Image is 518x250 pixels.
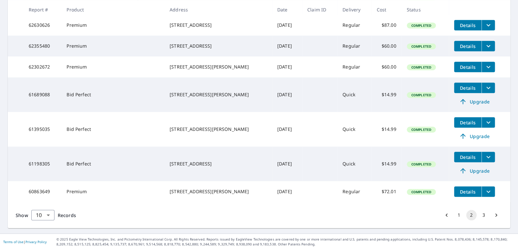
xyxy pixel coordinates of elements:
p: © 2025 Eagle View Technologies, Inc. and Pictometry International Corp. All Rights Reserved. Repo... [56,237,515,247]
td: Regular [337,36,371,56]
div: Show 10 records [31,210,54,220]
button: detailsBtn-60863649 [454,186,481,197]
button: detailsBtn-61689088 [454,83,481,93]
nav: pagination navigation [440,210,502,220]
td: Quick [337,147,371,181]
td: 62302672 [23,56,61,77]
span: Upgrade [458,167,491,175]
button: Go to page 3 [479,210,489,220]
td: $14.99 [371,147,401,181]
span: Details [458,85,478,91]
td: $60.00 [371,36,401,56]
td: [DATE] [272,112,302,147]
div: 10 [31,206,54,224]
td: Regular [337,15,371,36]
td: [DATE] [272,181,302,202]
div: [STREET_ADDRESS] [170,161,267,167]
div: [STREET_ADDRESS] [170,22,267,28]
button: filesDropdownBtn-62355480 [481,41,495,51]
td: Premium [61,181,164,202]
span: Details [458,154,478,160]
a: Terms of Use [3,240,23,244]
td: Bid Perfect [61,147,164,181]
td: [DATE] [272,147,302,181]
td: [DATE] [272,77,302,112]
td: Quick [337,77,371,112]
td: $72.01 [371,181,401,202]
button: Go to previous page [441,210,452,220]
button: detailsBtn-61395035 [454,117,481,128]
button: Go to next page [491,210,501,220]
td: [DATE] [272,15,302,36]
span: Completed [407,23,435,28]
a: Upgrade [454,131,495,141]
span: Completed [407,65,435,70]
td: 60863649 [23,181,61,202]
td: Quick [337,112,371,147]
td: $14.99 [371,112,401,147]
td: 62355480 [23,36,61,56]
td: $14.99 [371,77,401,112]
button: detailsBtn-62355480 [454,41,481,51]
span: Completed [407,190,435,194]
button: detailsBtn-62302672 [454,62,481,72]
td: Premium [61,56,164,77]
td: Bid Perfect [61,77,164,112]
span: Details [458,22,478,28]
button: page 2 [466,210,477,220]
td: $60.00 [371,56,401,77]
td: [DATE] [272,56,302,77]
button: filesDropdownBtn-62630626 [481,20,495,30]
td: $87.00 [371,15,401,36]
td: 61395035 [23,112,61,147]
span: Records [58,212,76,218]
button: detailsBtn-62630626 [454,20,481,30]
a: Upgrade [454,165,495,176]
span: Completed [407,127,435,132]
button: filesDropdownBtn-61198305 [481,152,495,162]
button: detailsBtn-61198305 [454,152,481,162]
div: [STREET_ADDRESS][PERSON_NAME] [170,64,267,70]
td: 62630626 [23,15,61,36]
span: Details [458,189,478,195]
td: 61198305 [23,147,61,181]
td: Bid Perfect [61,112,164,147]
span: Upgrade [458,98,491,105]
div: [STREET_ADDRESS] [170,43,267,49]
span: Completed [407,93,435,97]
div: [STREET_ADDRESS][PERSON_NAME] [170,91,267,98]
span: Upgrade [458,132,491,140]
span: Details [458,64,478,70]
button: filesDropdownBtn-61395035 [481,117,495,128]
span: Details [458,119,478,126]
span: Completed [407,44,435,49]
div: [STREET_ADDRESS][PERSON_NAME] [170,188,267,195]
p: | [3,240,47,244]
td: 61689088 [23,77,61,112]
button: Go to page 1 [454,210,464,220]
div: [STREET_ADDRESS][PERSON_NAME] [170,126,267,133]
td: [DATE] [272,36,302,56]
a: Privacy Policy [25,240,47,244]
td: Premium [61,36,164,56]
span: Details [458,43,478,49]
button: filesDropdownBtn-62302672 [481,62,495,72]
td: Premium [61,15,164,36]
button: filesDropdownBtn-61689088 [481,83,495,93]
button: filesDropdownBtn-60863649 [481,186,495,197]
td: Regular [337,56,371,77]
td: Regular [337,181,371,202]
span: Completed [407,162,435,166]
a: Upgrade [454,96,495,107]
span: Show [16,212,28,218]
